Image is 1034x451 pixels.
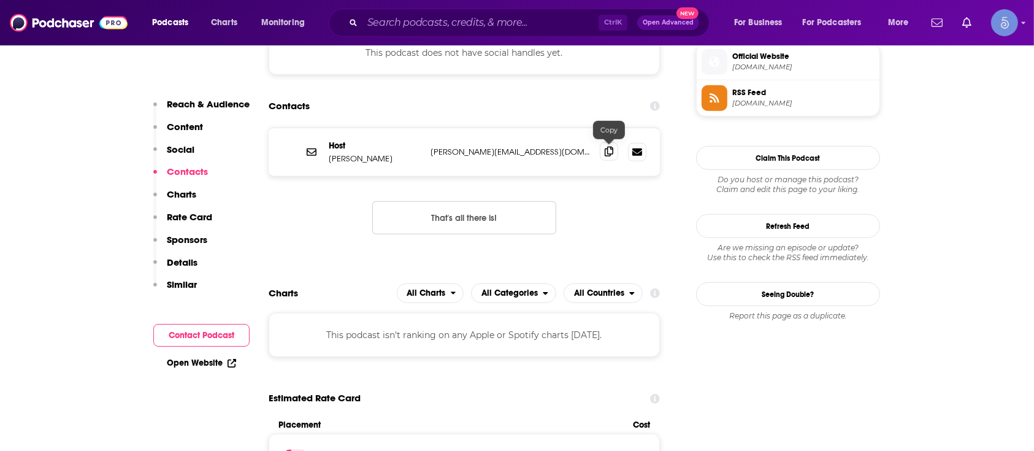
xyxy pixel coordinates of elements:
[732,63,875,72] span: kevinmcnultyspeaks.com
[269,94,310,118] h2: Contacts
[696,282,880,306] a: Seeing Double?
[153,324,250,347] button: Contact Podcast
[167,358,236,368] a: Open Website
[153,166,208,188] button: Contacts
[269,287,298,299] h2: Charts
[153,188,196,211] button: Charts
[269,313,660,357] div: This podcast isn't ranking on any Apple or Spotify charts [DATE].
[397,283,464,303] h2: Platforms
[732,87,875,98] span: RSS Feed
[362,13,599,33] input: Search podcasts, credits, & more...
[927,12,948,33] a: Show notifications dropdown
[574,289,624,298] span: All Countries
[144,13,204,33] button: open menu
[153,256,197,279] button: Details
[153,211,212,234] button: Rate Card
[888,14,909,31] span: More
[732,99,875,108] span: anchor.fm
[696,243,880,263] div: Are we missing an episode or update? Use this to check the RSS feed immediately.
[734,14,783,31] span: For Business
[153,234,207,256] button: Sponsors
[637,15,699,30] button: Open AdvancedNew
[269,31,660,75] div: This podcast does not have social handles yet.
[167,144,194,155] p: Social
[329,153,421,164] p: [PERSON_NAME]
[278,420,622,430] span: Placement
[879,13,924,33] button: open menu
[167,256,197,268] p: Details
[153,279,197,301] button: Similar
[593,121,625,139] div: Copy
[167,211,212,223] p: Rate Card
[167,166,208,177] p: Contacts
[564,283,643,303] h2: Countries
[253,13,321,33] button: open menu
[676,7,699,19] span: New
[340,9,721,37] div: Search podcasts, credits, & more...
[153,121,203,144] button: Content
[153,98,250,121] button: Reach & Audience
[803,14,862,31] span: For Podcasters
[167,188,196,200] p: Charts
[702,85,875,111] a: RSS Feed[DOMAIN_NAME]
[696,175,880,185] span: Do you host or manage this podcast?
[397,283,464,303] button: open menu
[991,9,1018,36] button: Show profile menu
[407,289,446,298] span: All Charts
[991,9,1018,36] img: User Profile
[372,201,556,234] button: Nothing here.
[471,283,556,303] h2: Categories
[269,387,361,410] span: Estimated Rate Card
[564,283,643,303] button: open menu
[431,147,590,157] p: [PERSON_NAME][EMAIL_ADDRESS][DOMAIN_NAME]
[167,279,197,290] p: Similar
[702,49,875,75] a: Official Website[DOMAIN_NAME]
[643,20,694,26] span: Open Advanced
[696,311,880,321] div: Report this page as a duplicate.
[211,14,237,31] span: Charts
[10,11,128,34] img: Podchaser - Follow, Share and Rate Podcasts
[167,234,207,245] p: Sponsors
[732,51,875,62] span: Official Website
[957,12,976,33] a: Show notifications dropdown
[795,13,879,33] button: open menu
[261,14,305,31] span: Monitoring
[471,283,556,303] button: open menu
[167,98,250,110] p: Reach & Audience
[167,121,203,133] p: Content
[481,289,538,298] span: All Categories
[696,175,880,195] div: Claim and edit this page to your liking.
[153,144,194,166] button: Social
[203,13,245,33] a: Charts
[599,15,627,31] span: Ctrl K
[329,141,421,151] p: Host
[152,14,188,31] span: Podcasts
[991,9,1018,36] span: Logged in as Spiral5-G1
[696,214,880,238] button: Refresh Feed
[726,13,798,33] button: open menu
[696,146,880,170] button: Claim This Podcast
[633,420,650,430] span: Cost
